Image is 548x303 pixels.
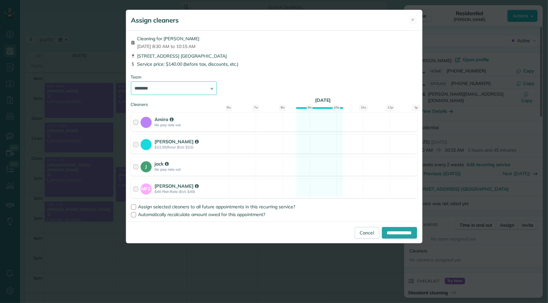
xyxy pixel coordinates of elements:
div: Service price: $140.00 (before tax, discounts, etc.) [131,61,417,67]
div: Team [131,74,417,80]
h5: Assign cleaners [131,16,179,25]
strong: jack [155,161,169,167]
a: Cancel [355,227,379,239]
span: Cleaning for [PERSON_NAME] [137,35,200,42]
strong: MF2 [141,184,152,192]
strong: [PERSON_NAME] [155,138,199,145]
strong: Amira [155,116,174,122]
span: Assign selected cleaners to all future appointments in this recurring service? [138,204,295,210]
div: [STREET_ADDRESS] [GEOGRAPHIC_DATA] [131,53,417,59]
span: Automatically recalculate amount owed for this appointment? [138,212,265,217]
strong: No pay rate set [155,123,227,127]
div: Cleaners [131,101,417,103]
strong: [PERSON_NAME] [155,183,199,189]
span: ✕ [411,17,415,23]
strong: $12.50/hour (Est: $22) [155,145,227,149]
strong: No pay rate set [155,167,227,172]
strong: $40 Flat Rate (Est: $40) [155,189,227,194]
strong: J [141,161,152,170]
span: [DATE] 8:30 AM to 10:15 AM [137,43,200,50]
